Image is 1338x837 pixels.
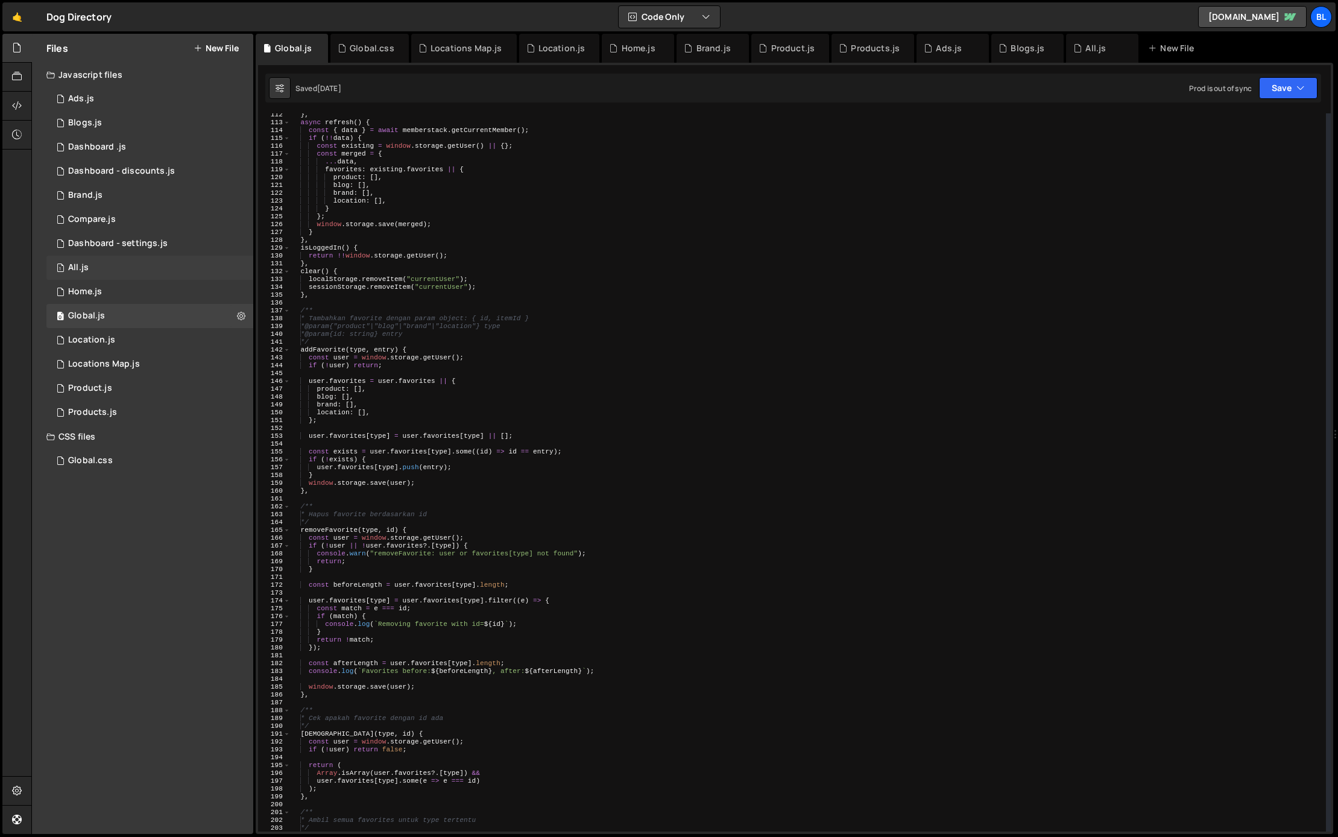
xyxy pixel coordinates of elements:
[68,190,103,201] div: Brand.js
[46,183,253,207] div: 16220/44394.js
[258,526,291,534] div: 165
[258,589,291,597] div: 173
[317,83,341,93] div: [DATE]
[46,111,253,135] div: 16220/44321.js
[258,276,291,283] div: 133
[258,503,291,511] div: 162
[258,119,291,127] div: 113
[258,573,291,581] div: 171
[696,42,731,54] div: Brand.js
[258,425,291,432] div: 152
[258,401,291,409] div: 149
[46,328,253,352] div: 16220/43679.js
[57,312,64,322] span: 0
[258,683,291,691] div: 185
[258,307,291,315] div: 137
[258,158,291,166] div: 118
[538,42,585,54] div: Location.js
[258,777,291,785] div: 197
[258,628,291,636] div: 178
[258,338,291,346] div: 141
[32,63,253,87] div: Javascript files
[68,455,113,466] div: Global.css
[258,738,291,746] div: 192
[258,785,291,793] div: 198
[258,456,291,464] div: 156
[258,440,291,448] div: 154
[258,534,291,542] div: 166
[258,762,291,769] div: 195
[431,42,502,54] div: Locations Map.js
[258,511,291,519] div: 163
[258,260,291,268] div: 131
[258,707,291,715] div: 188
[258,448,291,456] div: 155
[46,207,253,232] div: 16220/44328.js
[1189,83,1252,93] div: Prod is out of sync
[258,221,291,229] div: 126
[258,354,291,362] div: 143
[68,335,115,346] div: Location.js
[258,127,291,134] div: 114
[68,166,175,177] div: Dashboard - discounts.js
[46,304,253,328] div: 16220/44477.js
[258,793,291,801] div: 199
[68,118,102,128] div: Blogs.js
[68,262,89,273] div: All.js
[46,159,253,183] div: 16220/46573.js
[258,346,291,354] div: 142
[46,42,68,55] h2: Files
[1310,6,1332,28] a: Bl
[68,238,168,249] div: Dashboard - settings.js
[68,93,94,104] div: Ads.js
[258,236,291,244] div: 128
[275,42,312,54] div: Global.js
[258,699,291,707] div: 187
[1259,77,1317,99] button: Save
[258,636,291,644] div: 179
[258,722,291,730] div: 190
[258,479,291,487] div: 159
[295,83,341,93] div: Saved
[258,730,291,738] div: 191
[46,135,253,159] div: 16220/46559.js
[46,400,253,425] div: 16220/44324.js
[1198,6,1307,28] a: [DOMAIN_NAME]
[46,376,253,400] div: 16220/44393.js
[258,283,291,291] div: 134
[258,205,291,213] div: 124
[32,425,253,449] div: CSS files
[258,816,291,824] div: 202
[2,2,32,31] a: 🤙
[258,111,291,119] div: 112
[258,769,291,777] div: 196
[258,182,291,189] div: 121
[771,42,815,54] div: Product.js
[258,330,291,338] div: 140
[258,715,291,722] div: 189
[258,417,291,425] div: 151
[258,644,291,652] div: 180
[258,558,291,566] div: 169
[258,385,291,393] div: 147
[622,42,655,54] div: Home.js
[258,550,291,558] div: 168
[258,542,291,550] div: 167
[1148,42,1199,54] div: New File
[258,150,291,158] div: 117
[68,383,112,394] div: Product.js
[258,409,291,417] div: 150
[1085,42,1106,54] div: All.js
[258,134,291,142] div: 115
[258,299,291,307] div: 136
[68,286,102,297] div: Home.js
[258,809,291,816] div: 201
[258,393,291,401] div: 148
[258,323,291,330] div: 139
[258,581,291,589] div: 172
[68,407,117,418] div: Products.js
[46,87,253,111] div: 16220/47090.js
[258,566,291,573] div: 170
[46,256,253,280] div: 16220/43681.js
